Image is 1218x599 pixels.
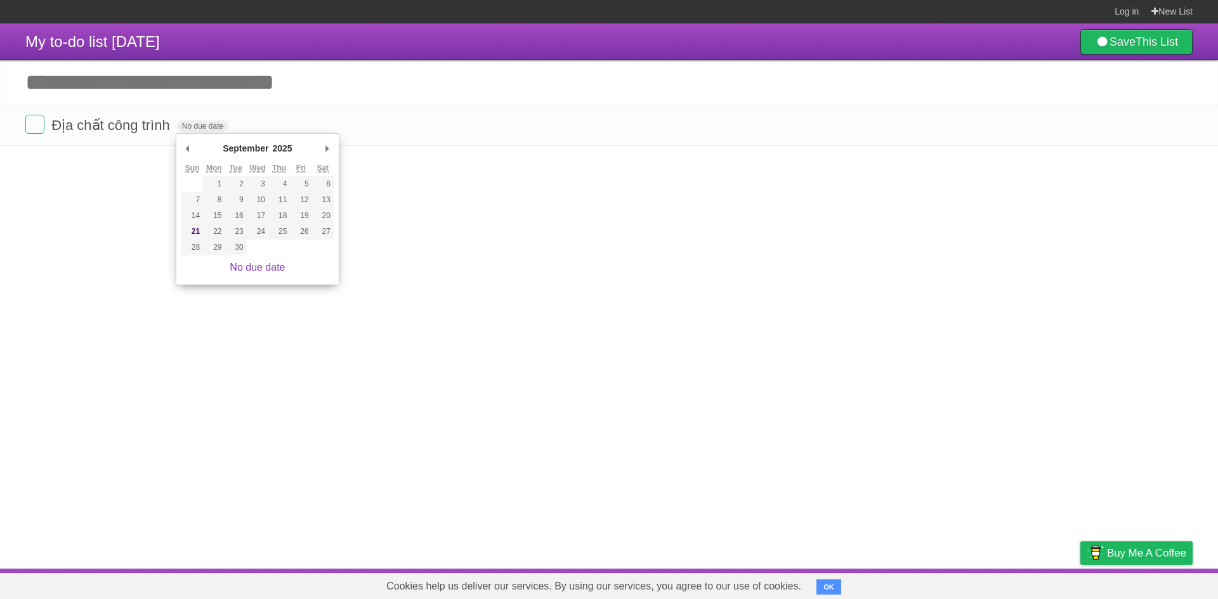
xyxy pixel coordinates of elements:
a: Suggest a feature [1113,572,1193,596]
abbr: Sunday [185,164,200,173]
div: September [221,139,270,158]
button: 30 [225,240,246,255]
button: 7 [181,192,203,208]
button: 5 [290,176,311,192]
abbr: Saturday [317,164,329,173]
button: 10 [247,192,268,208]
label: Done [25,115,44,134]
img: Buy me a coffee [1087,542,1104,564]
button: 8 [203,192,225,208]
button: 12 [290,192,311,208]
button: 6 [312,176,334,192]
button: 2 [225,176,246,192]
abbr: Thursday [272,164,286,173]
button: 4 [268,176,290,192]
abbr: Wednesday [249,164,265,173]
button: Previous Month [181,139,194,158]
abbr: Friday [296,164,306,173]
b: This List [1136,35,1178,48]
span: Cookies help us deliver our services. By using our services, you agree to our use of cookies. [374,574,814,599]
button: 9 [225,192,246,208]
button: 1 [203,176,225,192]
a: Terms [1021,572,1049,596]
a: SaveThis List [1080,29,1193,55]
a: Developers [953,572,1005,596]
a: Buy me a coffee [1080,541,1193,565]
button: 16 [225,208,246,224]
a: Privacy [1064,572,1097,596]
button: 15 [203,208,225,224]
button: 11 [268,192,290,208]
button: 25 [268,224,290,240]
a: About [912,572,938,596]
button: 22 [203,224,225,240]
button: 13 [312,192,334,208]
button: Next Month [321,139,334,158]
span: My to-do list [DATE] [25,33,160,50]
button: 24 [247,224,268,240]
span: Buy me a coffee [1107,542,1186,564]
div: 2025 [271,139,294,158]
a: No due date [230,262,285,273]
button: OK [816,579,841,595]
button: 14 [181,208,203,224]
button: 3 [247,176,268,192]
button: 27 [312,224,334,240]
button: 20 [312,208,334,224]
span: Địa chất công trình [51,117,173,133]
abbr: Monday [206,164,222,173]
button: 29 [203,240,225,255]
button: 26 [290,224,311,240]
button: 21 [181,224,203,240]
button: 18 [268,208,290,224]
abbr: Tuesday [229,164,242,173]
span: No due date [177,120,228,132]
button: 23 [225,224,246,240]
button: 28 [181,240,203,255]
button: 19 [290,208,311,224]
button: 17 [247,208,268,224]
